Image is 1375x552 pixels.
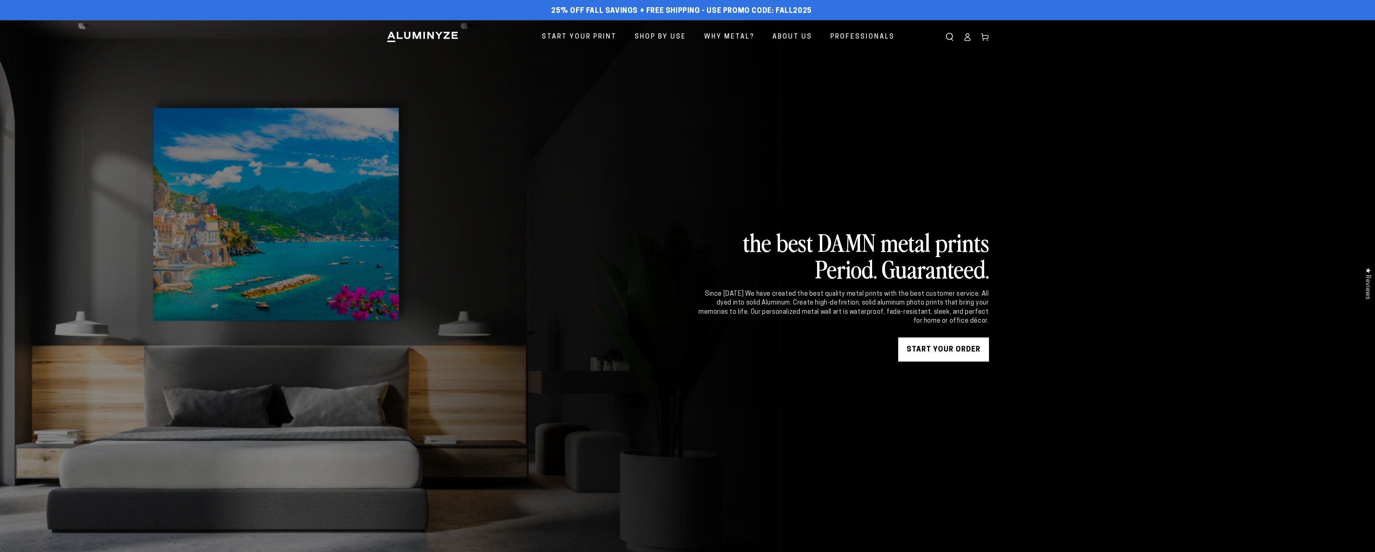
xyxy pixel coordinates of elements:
[551,7,812,16] span: 25% off FALL Savings + Free Shipping - Use Promo Code: FALL2025
[697,229,989,282] h2: the best DAMN metal prints Period. Guaranteed.
[772,31,812,43] span: About Us
[1360,261,1375,306] div: Click to open Judge.me floating reviews tab
[635,31,686,43] span: Shop By Use
[698,27,760,48] a: Why Metal?
[766,27,818,48] a: About Us
[941,28,958,46] summary: Search our site
[542,31,617,43] span: Start Your Print
[536,27,623,48] a: Start Your Print
[704,31,754,43] span: Why Metal?
[697,290,989,326] div: Since [DATE] We have created the best quality metal prints with the best customer service. All dy...
[898,337,989,362] a: START YOUR Order
[824,27,901,48] a: Professionals
[386,31,459,43] img: Aluminyze
[830,31,895,43] span: Professionals
[629,27,692,48] a: Shop By Use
